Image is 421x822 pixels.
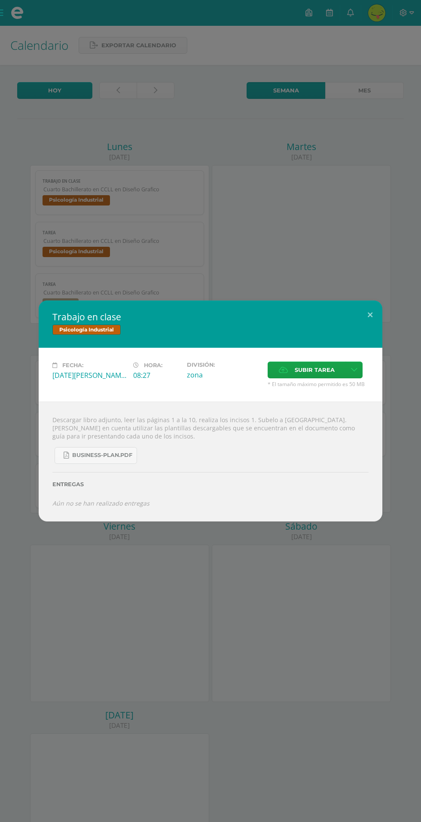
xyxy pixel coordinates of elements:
[144,362,162,368] span: Hora:
[52,311,369,323] h2: Trabajo en clase
[62,362,83,368] span: Fecha:
[187,362,261,368] label: División:
[52,371,126,380] div: [DATE][PERSON_NAME]
[52,325,121,335] span: Psicología Industrial
[52,499,149,507] i: Aún no se han realizado entregas
[55,447,137,464] a: business-plan.pdf
[295,362,335,378] span: Subir tarea
[39,402,382,521] div: Descargar libro adjunto, leer las páginas 1 a la 10, realiza los incisos 1. Subelo a [GEOGRAPHIC_...
[52,481,369,488] label: Entregas
[133,371,180,380] div: 08:27
[187,370,261,380] div: zona
[358,301,382,330] button: Close (Esc)
[72,452,132,459] span: business-plan.pdf
[268,380,369,388] span: * El tamaño máximo permitido es 50 MB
